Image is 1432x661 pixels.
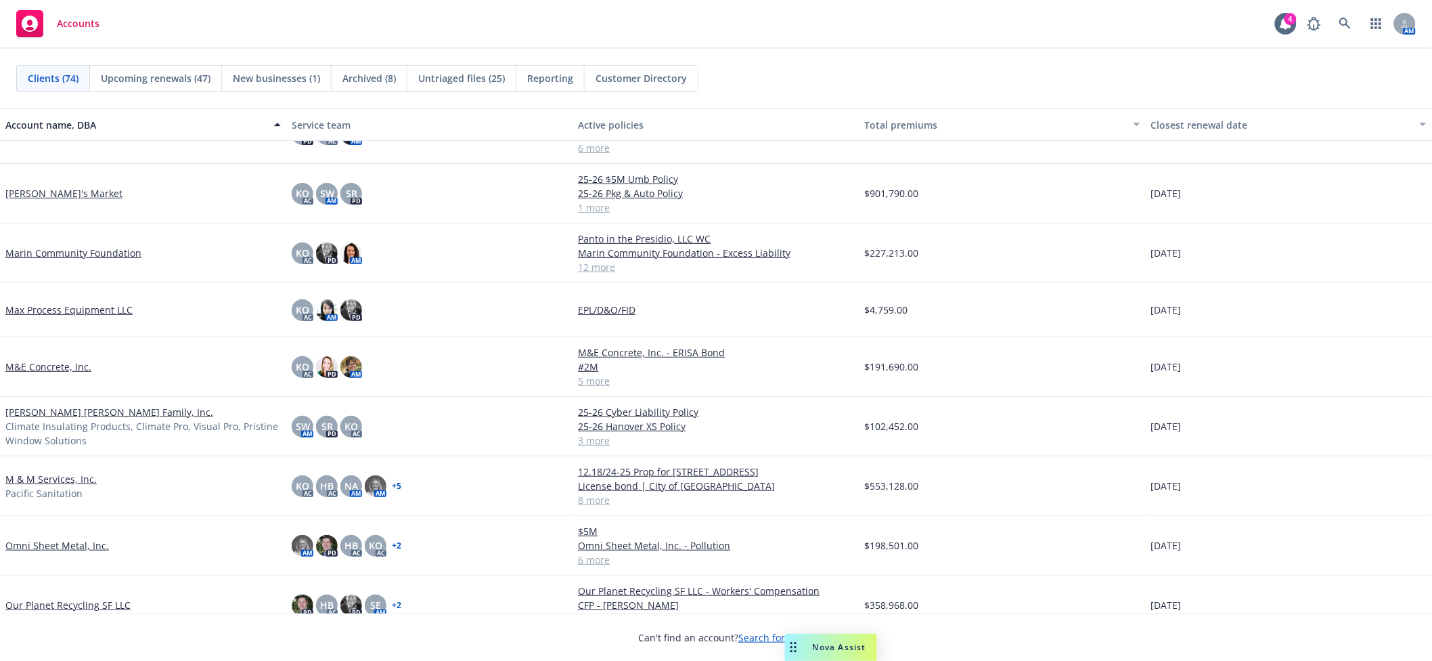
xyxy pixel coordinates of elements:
span: Nova Assist [813,641,866,653]
a: + 5 [392,482,401,490]
a: [PERSON_NAME]'s Market [5,186,122,200]
span: NA [344,479,358,493]
span: Climate Insulating Products, Climate Pro, Visual Pro, Pristine Window Solutions [5,419,281,448]
span: $102,452.00 [865,419,919,433]
a: 1 more [578,200,853,215]
img: photo [316,242,338,264]
img: photo [292,535,313,557]
a: 12.18/24-25 Prop for [STREET_ADDRESS] [578,465,853,479]
span: KO [296,479,309,493]
a: Max Process Equipment LLC [5,303,133,317]
span: Reporting [527,71,573,85]
a: Marin Community Foundation [5,246,141,260]
img: photo [292,595,313,616]
span: KO [296,303,309,317]
span: [DATE] [1151,246,1182,260]
span: HB [320,479,334,493]
a: 5 more [578,374,853,388]
span: [DATE] [1151,303,1182,317]
a: 3 more [578,433,853,448]
a: EPL/D&O/FID [578,303,853,317]
span: $4,759.00 [865,303,908,317]
span: SW [296,419,310,433]
a: 6 more [578,553,853,567]
img: photo [316,535,338,557]
span: $191,690.00 [865,360,919,374]
div: Active policies [578,118,853,132]
a: Our Planet Recycling SF LLC - Workers' Compensation [578,584,853,598]
img: photo [340,299,362,321]
span: KO [296,246,309,260]
div: Service team [292,118,567,132]
span: [DATE] [1151,419,1182,433]
span: HB [344,538,358,553]
a: M&E Concrete, Inc. [5,360,91,374]
span: Archived (8) [342,71,396,85]
button: Active policies [573,108,859,141]
span: KO [369,538,382,553]
a: $5M [578,524,853,538]
a: 25-26 Pkg & Auto Policy [578,186,853,200]
span: [DATE] [1151,598,1182,612]
img: photo [340,356,362,378]
a: 6 more [578,141,853,155]
a: 8 more [578,493,853,507]
a: Our Planet Recycling SF LLC [5,598,131,612]
span: Untriaged files (25) [418,71,505,85]
button: Total premiums [859,108,1146,141]
div: Closest renewal date [1151,118,1412,132]
span: [DATE] [1151,538,1182,553]
img: photo [316,299,338,321]
a: M&E Concrete, Inc. - ERISA Bond [578,345,853,360]
a: [PERSON_NAME] [PERSON_NAME] Family, Inc. [5,405,213,419]
span: KO [344,419,358,433]
a: M & M Services, Inc. [5,472,97,486]
span: $198,501.00 [865,538,919,553]
button: Closest renewal date [1146,108,1432,141]
span: [DATE] [1151,479,1182,493]
span: Clients (74) [28,71,79,85]
span: Pacific Sanitation [5,486,83,500]
span: [DATE] [1151,360,1182,374]
span: $227,213.00 [865,246,919,260]
span: $901,790.00 [865,186,919,200]
a: Search [1332,10,1359,37]
span: New businesses (1) [233,71,320,85]
span: Upcoming renewals (47) [101,71,210,85]
a: Omni Sheet Metal, Inc. - Pollution [578,538,853,553]
img: photo [340,595,362,616]
a: CFP - [PERSON_NAME] [578,598,853,612]
a: Accounts [11,5,105,43]
span: HB [320,598,334,612]
a: + 2 [392,601,401,610]
a: 25-26 Cyber Liability Policy [578,405,853,419]
span: SR [346,186,357,200]
div: Drag to move [785,634,802,661]
span: Accounts [57,18,99,29]
a: Marin Community Foundation - Excess Liability [578,246,853,260]
button: Service team [286,108,573,141]
img: photo [365,475,386,497]
span: SW [320,186,334,200]
span: Can't find an account? [638,631,794,645]
div: Total premiums [865,118,1125,132]
span: $358,968.00 [865,598,919,612]
span: KO [296,360,309,374]
div: Account name, DBA [5,118,266,132]
span: KO [296,186,309,200]
span: [DATE] [1151,186,1182,200]
a: Report a Bug [1301,10,1328,37]
img: photo [340,242,362,264]
a: Panto in the Presidio, LLC WC [578,232,853,246]
a: 10 more [578,612,853,626]
span: SE [370,598,381,612]
a: License bond | City of [GEOGRAPHIC_DATA] [578,479,853,493]
span: Customer Directory [596,71,687,85]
